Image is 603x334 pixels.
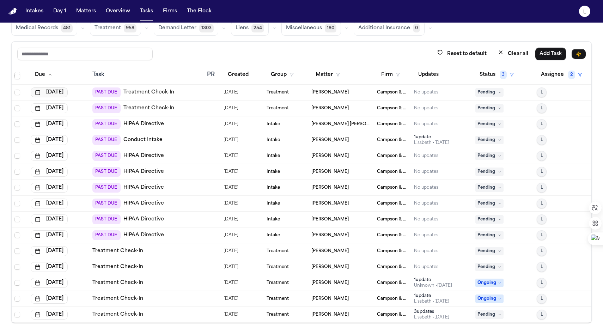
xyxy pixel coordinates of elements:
[541,232,543,238] span: L
[537,310,547,320] button: L
[537,246,547,256] button: L
[541,217,543,222] span: L
[541,105,543,111] span: L
[572,49,586,59] button: Immediate Task
[92,167,121,177] span: PAST DUE
[286,25,322,32] span: Miscellaneous
[537,135,547,145] button: L
[414,90,438,95] div: No updates
[475,68,518,81] button: Status3
[14,232,20,238] span: Select row
[414,283,452,289] div: Last updated by System at 7/3/2025, 2:45:35 PM
[123,168,164,175] a: HIPAA Directive
[224,199,238,208] span: 8/20/2025, 11:11:59 AM
[267,121,280,127] span: Intake
[14,185,20,190] span: Select row
[31,87,68,97] button: [DATE]
[224,230,238,240] span: 8/20/2025, 12:25:40 PM
[537,199,547,208] button: L
[224,68,253,81] button: Created
[224,151,238,161] span: 8/19/2025, 2:08:12 PM
[541,296,543,302] span: L
[414,201,438,206] div: No updates
[537,119,547,129] button: L
[31,294,68,304] button: [DATE]
[224,135,238,145] span: 8/19/2025, 6:35:44 PM
[377,264,408,270] span: Campson & Campson
[199,24,214,32] span: 1303
[311,312,349,317] span: Shenequa Wright
[92,119,121,129] span: PAST DUE
[475,279,504,287] span: Ongoing
[31,167,68,177] button: [DATE]
[14,312,20,317] span: Select row
[377,248,408,254] span: Campson & Campson
[377,105,408,111] span: Campson & Campson
[475,310,504,319] span: Pending
[377,90,408,95] span: Campson & Campson
[377,185,408,190] span: Campson & Campson
[541,137,543,143] span: L
[224,119,238,129] span: 8/19/2025, 2:21:48 PM
[123,152,164,159] a: HIPAA Directive
[236,25,249,32] span: Liens
[23,5,46,18] button: Intakes
[475,88,504,97] span: Pending
[377,217,408,222] span: Campson & Campson
[311,201,349,206] span: Franklyn Johnson
[414,153,438,159] div: No updates
[14,105,20,111] span: Select row
[414,217,438,222] div: No updates
[414,140,449,146] div: Last updated by Lissbeth at 8/19/2025, 6:36:43 PM
[267,153,280,159] span: Intake
[414,232,438,238] div: No updates
[8,8,17,15] img: Finch Logo
[31,68,56,81] button: Due
[537,214,547,224] button: L
[414,68,443,81] button: Updates
[123,121,164,128] a: HIPAA Directive
[541,169,543,175] span: L
[541,90,543,95] span: L
[251,24,264,32] span: 254
[123,89,174,96] a: Treatment Check-In
[475,104,504,113] span: Pending
[475,199,504,208] span: Pending
[123,136,163,144] a: Conduct Intake
[475,183,504,192] span: Pending
[377,137,408,143] span: Campson & Campson
[311,68,344,81] button: Matter
[537,151,547,161] button: L
[541,185,543,190] span: L
[475,152,504,160] span: Pending
[14,153,20,159] span: Select row
[414,309,449,315] div: 3 update s
[224,167,238,177] span: 8/19/2025, 6:19:45 PM
[414,277,452,283] div: 1 update
[231,21,269,36] button: Liens254
[325,24,336,32] span: 180
[8,8,17,15] a: Home
[475,263,504,271] span: Pending
[377,280,408,286] span: Campson & Campson
[311,185,349,190] span: Pepi Martin
[541,248,543,254] span: L
[414,134,449,140] div: 1 update
[311,169,349,175] span: Patrick McAuliffe
[14,296,20,302] span: Select row
[267,185,280,190] span: Intake
[14,201,20,206] span: Select row
[160,5,180,18] button: Firms
[541,201,543,206] span: L
[267,312,289,317] span: Treatment
[537,103,547,113] button: L
[92,151,121,161] span: PAST DUE
[414,293,449,299] div: 1 update
[123,216,164,223] a: HIPAA Directive
[537,183,547,193] button: L
[224,183,238,193] span: 8/19/2025, 6:35:46 PM
[311,105,349,111] span: Shanell Brown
